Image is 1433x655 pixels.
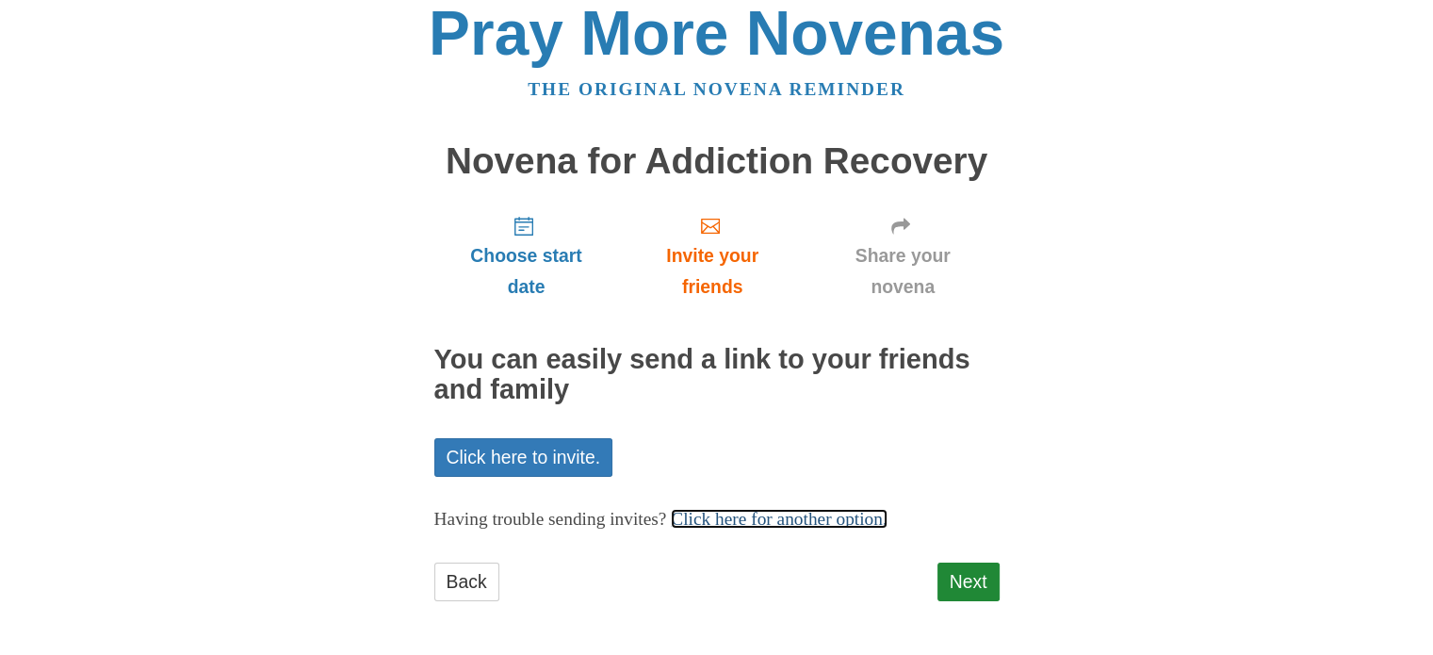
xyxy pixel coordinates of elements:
[434,141,1000,182] h1: Novena for Addiction Recovery
[453,240,600,303] span: Choose start date
[671,509,887,529] a: Click here for another option.
[434,345,1000,405] h2: You can easily send a link to your friends and family
[434,509,667,529] span: Having trouble sending invites?
[825,240,981,303] span: Share your novena
[434,563,499,601] a: Back
[637,240,787,303] span: Invite your friends
[434,438,613,477] a: Click here to invite.
[618,200,806,312] a: Invite your friends
[434,200,619,312] a: Choose start date
[806,200,1000,312] a: Share your novena
[937,563,1000,601] a: Next
[528,79,905,99] a: The original novena reminder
